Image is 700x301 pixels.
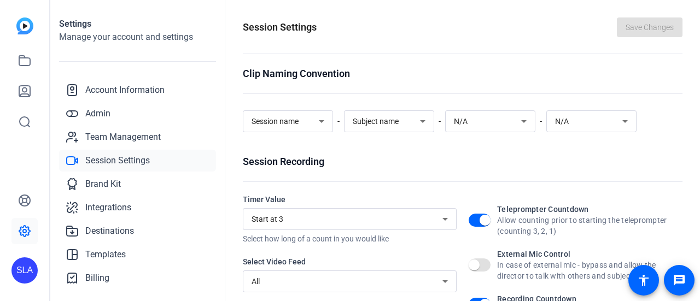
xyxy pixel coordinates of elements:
a: Billing [59,267,216,289]
mat-icon: accessibility [637,274,650,287]
div: SLA [11,257,38,284]
span: Integrations [85,201,131,214]
span: Admin [85,107,110,120]
span: Session name [252,117,299,126]
img: blue-gradient.svg [16,17,33,34]
a: Templates [59,244,216,265]
div: External Mic Control [497,249,682,259]
a: Destinations [59,220,216,242]
div: Select Video Feed [243,256,457,267]
span: Destinations [85,225,134,238]
span: N/A [555,117,569,126]
h1: Session Settings [243,20,317,35]
mat-icon: message [673,274,686,287]
span: Templates [85,248,126,261]
span: - [434,116,445,126]
a: Session Settings [59,150,216,172]
span: Subject name [353,117,399,126]
a: Integrations [59,197,216,219]
a: Account Information [59,79,216,101]
a: Brand Kit [59,173,216,195]
span: Session Settings [85,154,150,167]
div: Select how long of a count in you would like [243,233,457,244]
h1: Settings [59,17,216,31]
span: Team Management [85,131,161,144]
a: Admin [59,103,216,125]
div: In case of external mic - bypass and allow the director to talk with others and subjects [497,259,682,281]
span: Brand Kit [85,178,121,191]
h2: Manage your account and settings [59,31,216,44]
span: N/A [454,117,468,126]
span: Billing [85,272,109,285]
span: Start at 3 [252,215,283,223]
div: Allow counting prior to starting the teleprompter (counting 3, 2, 1) [497,215,682,237]
span: - [333,116,344,126]
span: All [252,277,260,286]
span: Account Information [85,84,165,97]
a: Team Management [59,126,216,148]
div: Teleprompter Countdown [497,204,682,215]
div: Timer Value [243,194,457,205]
span: - [535,116,546,126]
div: Clip Naming Convention [243,66,682,81]
div: Session Recording [243,154,682,169]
